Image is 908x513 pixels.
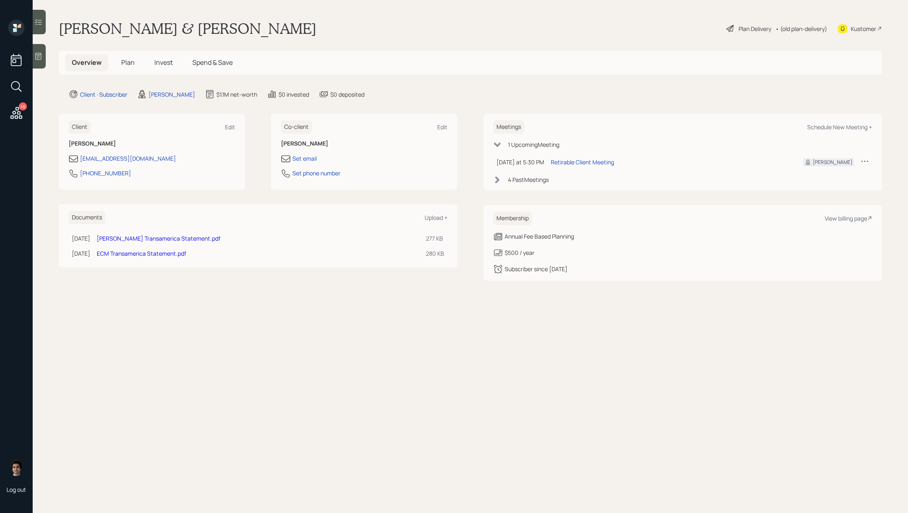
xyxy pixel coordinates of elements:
[807,123,872,131] div: Schedule New Meeting +
[216,90,257,99] div: $1.1M net-worth
[80,154,176,163] div: [EMAIL_ADDRESS][DOMAIN_NAME]
[330,90,365,99] div: $0 deposited
[154,58,173,67] span: Invest
[292,154,317,163] div: Set email
[59,20,316,38] h1: [PERSON_NAME] & [PERSON_NAME]
[292,169,340,177] div: Set phone number
[72,234,90,243] div: [DATE]
[69,120,91,134] h6: Client
[7,486,26,493] div: Log out
[425,214,447,221] div: Upload +
[739,24,771,33] div: Plan Delivery
[69,211,105,224] h6: Documents
[851,24,876,33] div: Kustomer
[437,123,447,131] div: Edit
[281,140,447,147] h6: [PERSON_NAME]
[19,102,27,111] div: 46
[426,249,444,258] div: 280 KB
[813,159,852,166] div: [PERSON_NAME]
[69,140,235,147] h6: [PERSON_NAME]
[508,175,549,184] div: 4 Past Meeting s
[121,58,135,67] span: Plan
[505,248,534,257] div: $500 / year
[149,90,195,99] div: [PERSON_NAME]
[825,214,872,222] div: View billing page
[192,58,233,67] span: Spend & Save
[551,158,614,166] div: Retirable Client Meeting
[493,212,532,225] h6: Membership
[72,249,90,258] div: [DATE]
[775,24,827,33] div: • (old plan-delivery)
[505,265,567,273] div: Subscriber since [DATE]
[225,123,235,131] div: Edit
[80,169,131,177] div: [PHONE_NUMBER]
[278,90,309,99] div: $0 invested
[493,120,524,134] h6: Meetings
[508,140,559,149] div: 1 Upcoming Meeting
[505,232,574,241] div: Annual Fee Based Planning
[72,58,102,67] span: Overview
[281,120,312,134] h6: Co-client
[97,250,186,257] a: ECM Transamerica Statement.pdf
[8,460,24,476] img: harrison-schaefer-headshot-2.png
[426,234,444,243] div: 277 KB
[97,234,220,242] a: [PERSON_NAME] Transamerica Statement.pdf
[80,90,127,99] div: Client · Subscriber
[496,158,544,166] div: [DATE] at 5:30 PM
